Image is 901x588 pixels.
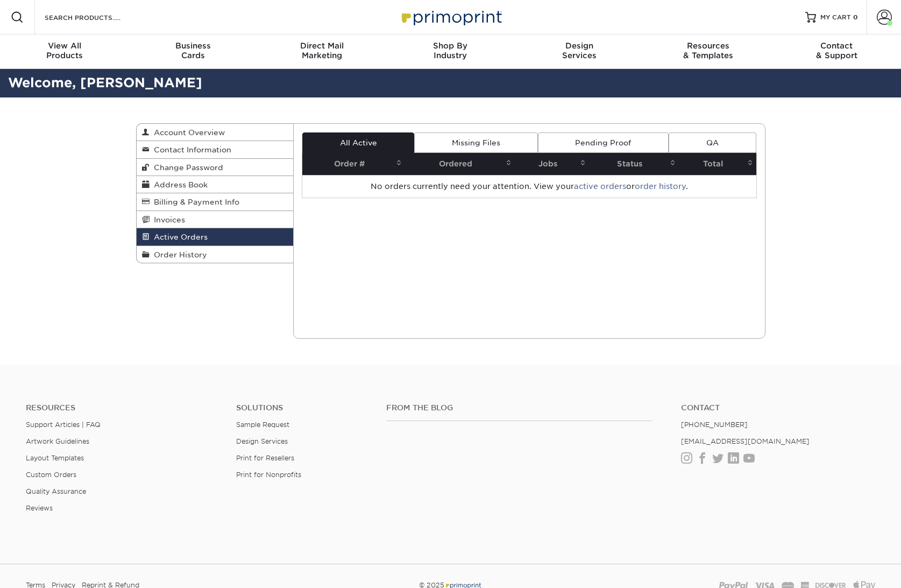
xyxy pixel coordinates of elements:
span: Contact [772,41,901,51]
span: Change Password [150,163,223,172]
a: [PHONE_NUMBER] [681,421,748,429]
div: & Templates [643,41,772,60]
th: Order # [302,153,405,175]
div: Services [515,41,643,60]
span: Active Orders [150,233,208,241]
span: Account Overview [150,128,225,137]
a: order history [635,182,686,191]
a: DesignServices [515,34,643,69]
div: Cards [129,41,257,60]
a: Sample Request [236,421,289,429]
a: Design Services [236,437,288,445]
a: Contact [681,403,875,412]
span: Contact Information [150,145,231,154]
a: Resources& Templates [643,34,772,69]
a: Invoices [137,211,294,228]
a: Print for Nonprofits [236,471,301,479]
h4: Resources [26,403,220,412]
th: Jobs [515,153,589,175]
a: Reviews [26,504,53,512]
a: Contact Information [137,141,294,158]
a: Pending Proof [538,132,669,153]
a: Artwork Guidelines [26,437,89,445]
div: Marketing [258,41,386,60]
span: Order History [150,250,207,259]
a: Address Book [137,176,294,193]
a: Quality Assurance [26,487,86,495]
a: Order History [137,246,294,263]
a: All Active [302,132,414,153]
span: Billing & Payment Info [150,198,239,206]
h4: From the Blog [386,403,652,412]
div: Industry [386,41,515,60]
a: BusinessCards [129,34,257,69]
input: SEARCH PRODUCTS..... [44,11,148,24]
a: Direct MailMarketing [258,34,386,69]
span: 0 [853,13,858,21]
a: Custom Orders [26,471,76,479]
a: Missing Files [414,132,537,153]
a: QA [669,132,756,153]
span: MY CART [820,13,851,22]
a: active orders [574,182,626,191]
h4: Solutions [236,403,370,412]
th: Ordered [405,153,515,175]
span: Design [515,41,643,51]
a: Change Password [137,159,294,176]
a: Contact& Support [772,34,901,69]
a: [EMAIL_ADDRESS][DOMAIN_NAME] [681,437,810,445]
th: Total [679,153,756,175]
a: Billing & Payment Info [137,193,294,211]
span: Shop By [386,41,515,51]
a: Support Articles | FAQ [26,421,101,429]
td: No orders currently need your attention. View your or . [302,175,756,198]
span: Address Book [150,180,208,189]
a: Print for Resellers [236,454,294,462]
a: Account Overview [137,124,294,141]
div: & Support [772,41,901,60]
span: Resources [643,41,772,51]
a: Shop ByIndustry [386,34,515,69]
span: Invoices [150,215,185,224]
span: Direct Mail [258,41,386,51]
span: Business [129,41,257,51]
a: Active Orders [137,228,294,246]
img: Primoprint [397,5,505,29]
a: Layout Templates [26,454,84,462]
th: Status [589,153,679,175]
